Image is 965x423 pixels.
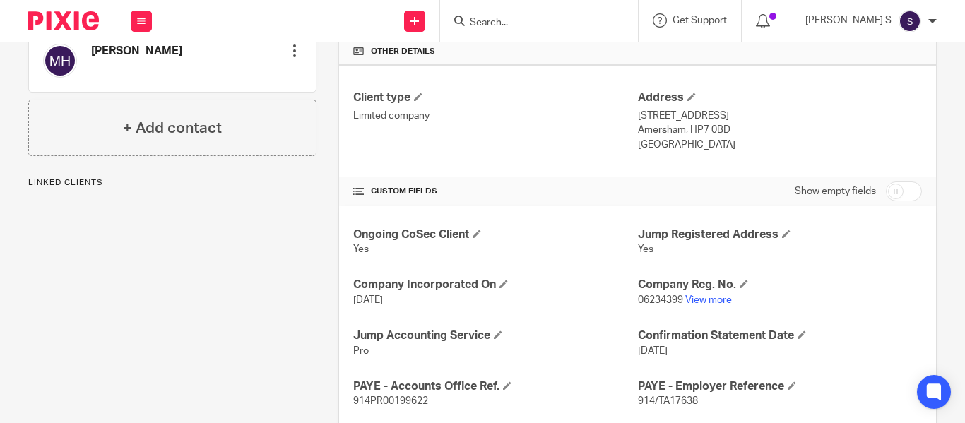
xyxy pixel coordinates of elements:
img: svg%3E [899,10,921,32]
span: [DATE] [638,346,668,356]
h4: Company Reg. No. [638,278,922,292]
p: Limited company [353,109,637,123]
span: Get Support [673,16,727,25]
h4: Client type [353,90,637,105]
h4: Ongoing CoSec Client [353,227,637,242]
h4: CUSTOM FIELDS [353,186,637,197]
h4: Company Incorporated On [353,278,637,292]
span: 914/TA17638 [638,396,698,406]
p: Amersham, HP7 0BD [638,123,922,137]
h4: PAYE - Accounts Office Ref. [353,379,637,394]
input: Search [468,17,596,30]
h4: + Add contact [123,117,222,139]
img: Pixie [28,11,99,30]
img: svg%3E [43,44,77,78]
span: 914PR00199622 [353,396,428,406]
a: View more [685,295,732,305]
h4: Address [638,90,922,105]
h4: Jump Accounting Service [353,328,637,343]
span: Yes [353,244,369,254]
label: Show empty fields [795,184,876,198]
span: [DATE] [353,295,383,305]
span: Other details [371,46,435,57]
span: 06234399 [638,295,683,305]
p: [STREET_ADDRESS] [638,109,922,123]
h4: PAYE - Employer Reference [638,379,922,394]
p: [PERSON_NAME] S [805,13,892,28]
span: Pro [353,346,369,356]
p: Linked clients [28,177,316,189]
h4: Confirmation Statement Date [638,328,922,343]
h4: [PERSON_NAME] [91,44,182,59]
h4: Jump Registered Address [638,227,922,242]
span: Yes [638,244,653,254]
p: [GEOGRAPHIC_DATA] [638,138,922,152]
